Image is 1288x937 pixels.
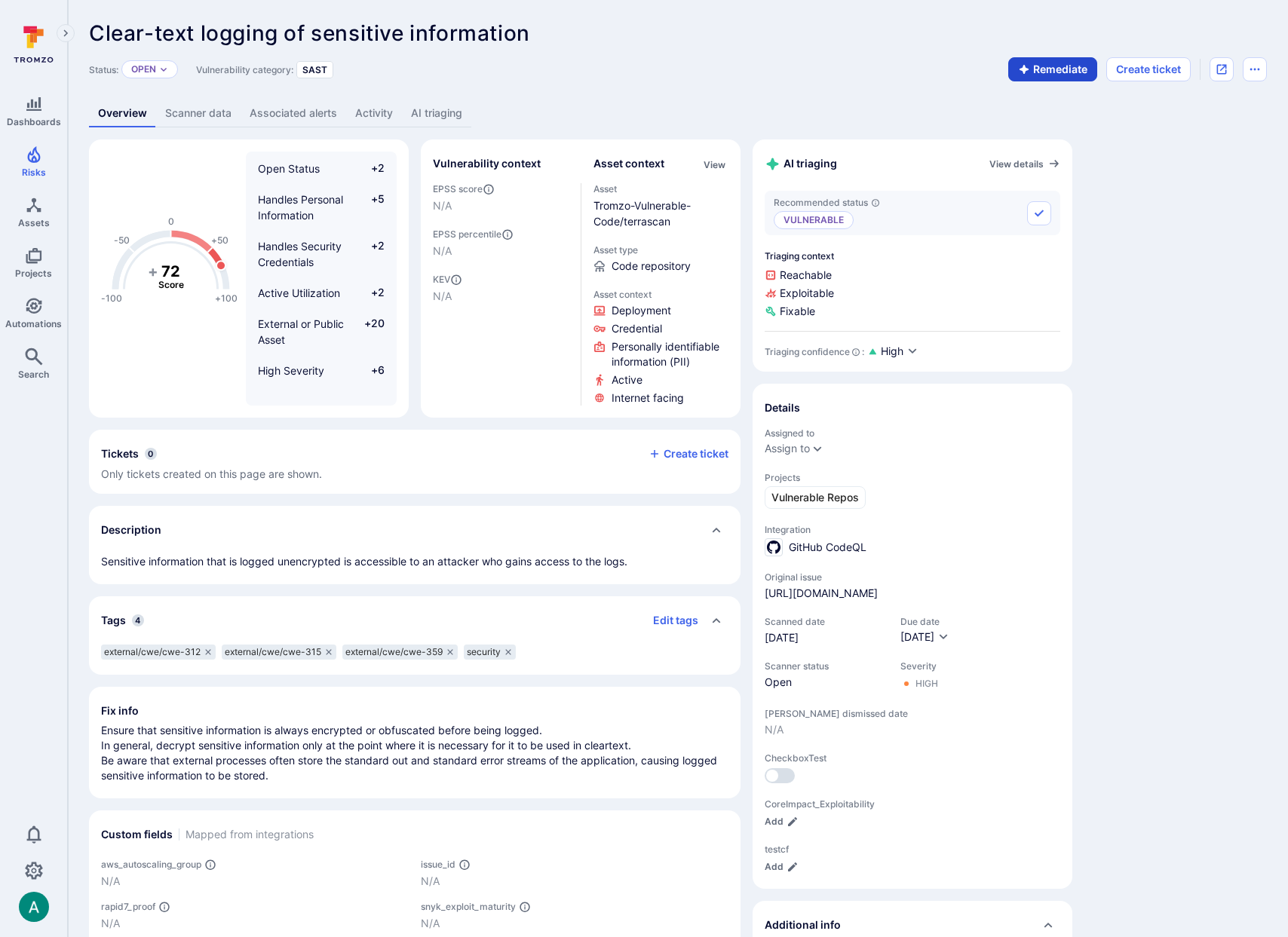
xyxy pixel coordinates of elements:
[989,158,1060,170] a: View details
[811,442,823,455] button: Expand dropdown
[101,703,139,718] h2: Fix info
[22,167,46,178] span: Risks
[467,646,501,658] span: security
[1106,57,1191,81] button: Create ticket
[765,442,810,455] button: Assign to
[765,156,837,172] h2: AI triaging
[421,859,455,870] span: issue_id
[765,400,800,415] h2: Details
[89,64,118,75] span: Status:
[774,197,880,208] span: Recommended status
[196,64,293,75] span: Vulnerability category:
[296,61,333,78] div: SAST
[161,262,180,280] tspan: 72
[19,892,49,922] div: Arjan Dehar
[612,303,671,318] span: Click to view evidence
[89,100,156,127] a: Overview
[765,861,799,872] button: Add
[649,447,728,461] button: Create ticket
[433,274,569,286] span: KEV
[101,522,161,537] h2: Description
[753,384,1072,889] section: details card
[464,645,516,660] div: security
[774,211,854,229] p: Vulnerable
[593,289,729,300] span: Asset context
[765,304,1060,319] span: Fixable
[241,100,346,127] a: Associated alerts
[258,193,343,222] span: Handles Personal Information
[765,286,1060,301] span: Exploitable
[15,268,52,279] span: Projects
[593,156,664,171] h2: Asset context
[258,317,344,346] span: External or Public Asset
[402,100,471,127] a: AI triaging
[612,321,662,336] span: Click to view evidence
[421,916,728,931] p: N/A
[765,250,1060,262] span: Triaging context
[19,892,49,922] img: ACg8ocLSa5mPYBaXNx3eFu_EmspyJX0laNWN7cXOFirfQ7srZveEpg=s96-c
[765,660,885,672] span: Scanner status
[148,262,158,280] tspan: +
[89,20,530,46] span: Clear-text logging of sensitive information
[900,660,938,672] span: Severity
[765,844,1060,855] span: testcf
[258,286,340,299] span: Active Utilization
[101,446,139,461] h2: Tickets
[701,156,728,172] div: Click to view all asset context details
[765,571,1060,583] span: Original issue
[593,199,691,228] a: Tromzo-Vulnerable-Code/terrascan
[765,708,1060,719] span: [PERSON_NAME] dismissed date
[765,268,1060,283] span: Reachable
[900,616,949,627] span: Due date
[104,646,201,658] span: external/cwe/cwe-312
[131,63,156,75] p: Open
[789,540,866,555] span: GitHub CodeQL
[57,24,75,42] button: Expand navigation menu
[101,723,728,783] p: Ensure that sensitive information is always encrypted or obfuscated before being logged. In gener...
[101,467,322,480] span: Only tickets created on this page are shown.
[156,100,241,127] a: Scanner data
[765,616,885,627] span: Scanned date
[356,363,385,378] span: +6
[101,901,155,912] span: rapid7_proof
[101,859,201,870] span: aws_autoscaling_group
[765,630,885,645] span: [DATE]
[101,916,409,931] p: N/A
[900,616,949,645] div: Due date field
[1243,57,1267,81] button: Options menu
[89,506,741,554] div: Collapse description
[258,162,320,175] span: Open Status
[141,262,201,291] g: The vulnerability score is based on the parameters defined in the settings
[101,292,122,304] text: -100
[211,235,228,246] text: +50
[89,100,1267,127] div: Vulnerability tabs
[356,191,385,223] span: +5
[101,874,409,889] p: N/A
[258,395,324,408] span: High Severity
[114,235,130,246] text: -50
[433,228,569,240] span: EPSS percentile
[421,874,728,889] p: N/A
[258,240,342,268] span: Handles Security Credentials
[900,630,934,643] span: [DATE]
[765,917,841,932] h2: Additional info
[433,183,569,195] span: EPSS score
[701,159,728,170] button: View
[851,348,860,357] svg: AI Triaging Agent self-evaluates the confidence behind recommended status based on the depth and ...
[612,339,729,369] span: Click to view evidence
[433,198,569,213] span: N/A
[356,285,385,301] span: +2
[641,608,698,632] button: Edit tags
[159,65,168,74] button: Expand dropdown
[89,596,741,645] div: Collapse tags
[765,798,1060,810] span: CoreImpact_Exploitability
[915,678,938,690] div: High
[215,292,238,304] text: +100
[356,238,385,270] span: +2
[158,279,184,290] text: Score
[145,448,157,460] span: 0
[765,472,1060,483] span: Projects
[765,346,864,357] div: Triaging confidence :
[89,430,741,494] div: Collapse
[593,244,729,256] span: Asset type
